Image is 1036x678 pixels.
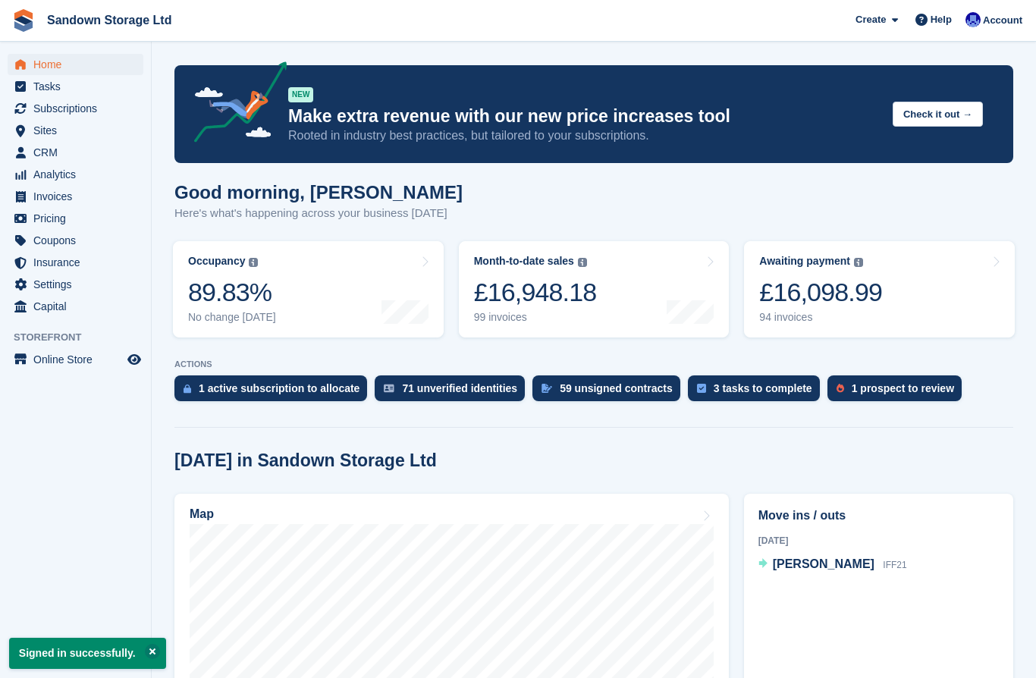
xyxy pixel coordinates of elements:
[384,384,394,393] img: verify_identity-adf6edd0f0f0b5bbfe63781bf79b02c33cf7c696d77639b501bdc392416b5a36.svg
[8,208,143,229] a: menu
[983,13,1022,28] span: Account
[33,142,124,163] span: CRM
[190,507,214,521] h2: Map
[8,186,143,207] a: menu
[759,311,882,324] div: 94 invoices
[459,241,730,337] a: Month-to-date sales £16,948.18 99 invoices
[532,375,688,409] a: 59 unsigned contracts
[773,557,874,570] span: [PERSON_NAME]
[8,142,143,163] a: menu
[8,252,143,273] a: menu
[759,277,882,308] div: £16,098.99
[33,164,124,185] span: Analytics
[12,9,35,32] img: stora-icon-8386f47178a22dfd0bd8f6a31ec36ba5ce8667c1dd55bd0f319d3a0aa187defe.svg
[8,98,143,119] a: menu
[174,375,375,409] a: 1 active subscription to allocate
[8,164,143,185] a: menu
[173,241,444,337] a: Occupancy 89.83% No change [DATE]
[41,8,177,33] a: Sandown Storage Ltd
[375,375,532,409] a: 71 unverified identities
[125,350,143,369] a: Preview store
[188,311,276,324] div: No change [DATE]
[758,555,907,575] a: [PERSON_NAME] IFF21
[8,54,143,75] a: menu
[199,382,359,394] div: 1 active subscription to allocate
[854,258,863,267] img: icon-info-grey-7440780725fd019a000dd9b08b2336e03edf1995a4989e88bcd33f0948082b44.svg
[8,296,143,317] a: menu
[174,450,437,471] h2: [DATE] in Sandown Storage Ltd
[560,382,673,394] div: 59 unsigned contracts
[174,359,1013,369] p: ACTIONS
[188,255,245,268] div: Occupancy
[188,277,276,308] div: 89.83%
[174,182,463,202] h1: Good morning, [PERSON_NAME]
[33,120,124,141] span: Sites
[8,274,143,295] a: menu
[288,127,881,144] p: Rooted in industry best practices, but tailored to your subscriptions.
[883,560,906,570] span: IFF21
[9,638,166,669] p: Signed in successfully.
[542,384,552,393] img: contract_signature_icon-13c848040528278c33f63329250d36e43548de30e8caae1d1a13099fd9432cc5.svg
[827,375,969,409] a: 1 prospect to review
[33,186,124,207] span: Invoices
[33,54,124,75] span: Home
[759,255,850,268] div: Awaiting payment
[8,76,143,97] a: menu
[852,382,954,394] div: 1 prospect to review
[181,61,287,148] img: price-adjustments-announcement-icon-8257ccfd72463d97f412b2fc003d46551f7dbcb40ab6d574587a9cd5c0d94...
[8,120,143,141] a: menu
[184,384,191,394] img: active_subscription_to_allocate_icon-d502201f5373d7db506a760aba3b589e785aa758c864c3986d89f69b8ff3...
[697,384,706,393] img: task-75834270c22a3079a89374b754ae025e5fb1db73e45f91037f5363f120a921f8.svg
[8,230,143,251] a: menu
[249,258,258,267] img: icon-info-grey-7440780725fd019a000dd9b08b2336e03edf1995a4989e88bcd33f0948082b44.svg
[714,382,812,394] div: 3 tasks to complete
[855,12,886,27] span: Create
[402,382,517,394] div: 71 unverified identities
[33,274,124,295] span: Settings
[758,534,999,548] div: [DATE]
[14,330,151,345] span: Storefront
[33,349,124,370] span: Online Store
[688,375,827,409] a: 3 tasks to complete
[744,241,1015,337] a: Awaiting payment £16,098.99 94 invoices
[758,507,999,525] h2: Move ins / outs
[474,277,597,308] div: £16,948.18
[33,296,124,317] span: Capital
[33,98,124,119] span: Subscriptions
[837,384,844,393] img: prospect-51fa495bee0391a8d652442698ab0144808aea92771e9ea1ae160a38d050c398.svg
[965,12,981,27] img: Jeremy Hannan
[474,311,597,324] div: 99 invoices
[578,258,587,267] img: icon-info-grey-7440780725fd019a000dd9b08b2336e03edf1995a4989e88bcd33f0948082b44.svg
[931,12,952,27] span: Help
[33,252,124,273] span: Insurance
[288,105,881,127] p: Make extra revenue with our new price increases tool
[474,255,574,268] div: Month-to-date sales
[8,349,143,370] a: menu
[893,102,983,127] button: Check it out →
[174,205,463,222] p: Here's what's happening across your business [DATE]
[33,230,124,251] span: Coupons
[288,87,313,102] div: NEW
[33,76,124,97] span: Tasks
[33,208,124,229] span: Pricing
